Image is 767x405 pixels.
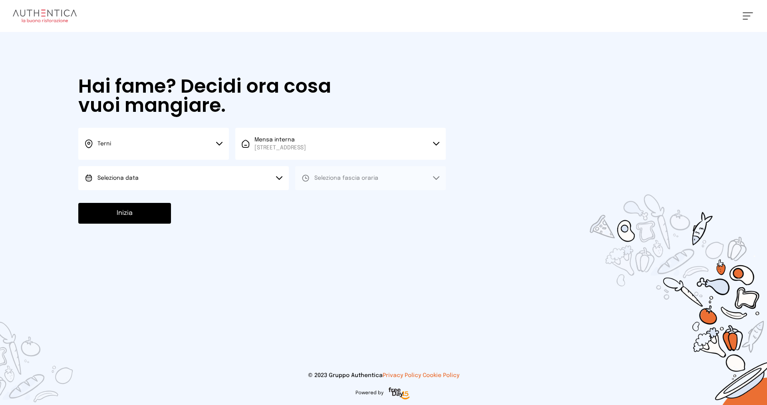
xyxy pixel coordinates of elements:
[78,77,354,115] h1: Hai fame? Decidi ora cosa vuoi mangiare.
[13,10,77,22] img: logo.8f33a47.png
[387,386,412,402] img: logo-freeday.3e08031.png
[295,166,446,190] button: Seleziona fascia oraria
[78,203,171,224] button: Inizia
[383,373,421,378] a: Privacy Policy
[254,144,306,152] span: [STREET_ADDRESS]
[13,371,754,379] p: © 2023 Gruppo Authentica
[235,128,446,160] button: Mensa interna[STREET_ADDRESS]
[78,128,229,160] button: Terni
[423,373,459,378] a: Cookie Policy
[356,390,383,396] span: Powered by
[254,136,306,152] span: Mensa interna
[543,149,767,405] img: sticker-selezione-mensa.70a28f7.png
[78,166,289,190] button: Seleziona data
[97,175,139,181] span: Seleziona data
[97,141,111,147] span: Terni
[314,175,378,181] span: Seleziona fascia oraria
